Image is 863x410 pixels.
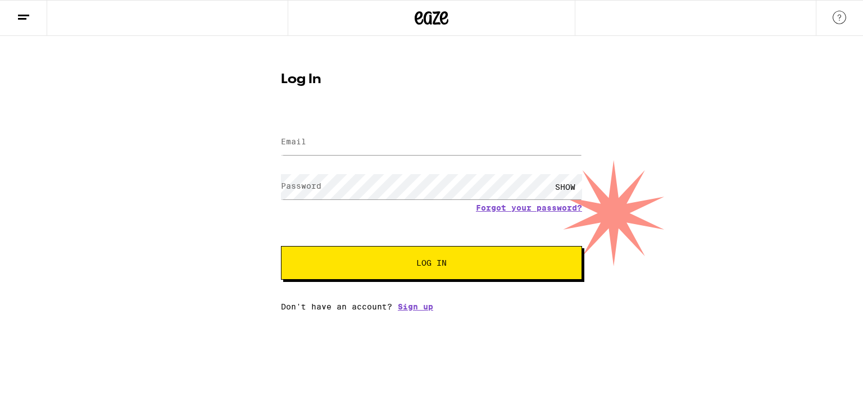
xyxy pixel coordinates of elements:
div: SHOW [548,174,582,199]
a: Forgot your password? [476,203,582,212]
div: Don't have an account? [281,302,582,311]
input: Email [281,130,582,155]
label: Password [281,181,321,190]
h1: Log In [281,73,582,86]
span: Log In [416,259,447,267]
button: Log In [281,246,582,280]
a: Sign up [398,302,433,311]
label: Email [281,137,306,146]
